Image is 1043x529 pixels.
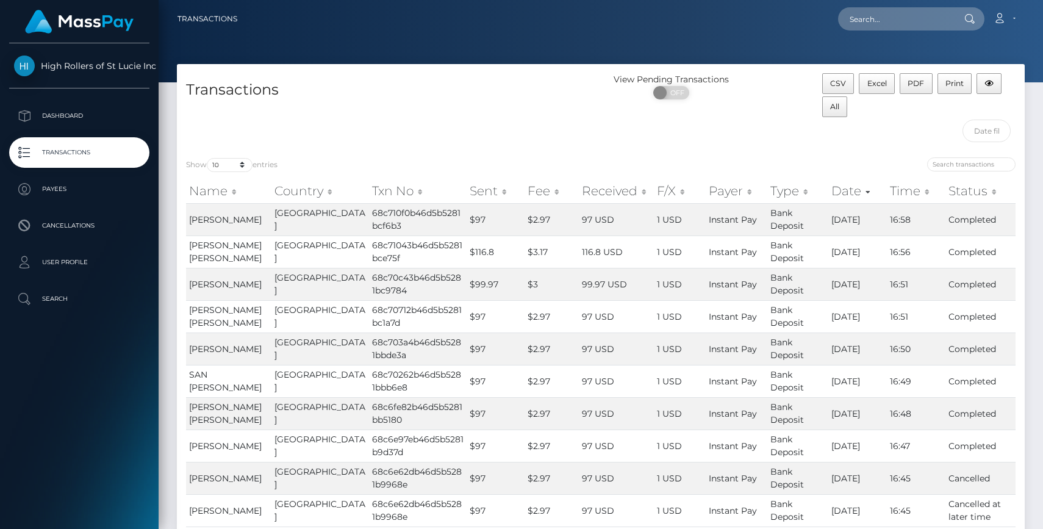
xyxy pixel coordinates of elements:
td: 16:50 [887,333,946,365]
td: 97 USD [579,300,654,333]
button: All [822,96,848,117]
span: [PERSON_NAME] [189,505,262,516]
th: Fee: activate to sort column ascending [525,179,579,203]
td: [DATE] [828,268,887,300]
td: 68c6e62db46d5b5281b9968e [369,494,467,527]
td: $97 [467,397,525,430]
td: 68c71043b46d5b5281bce75f [369,236,467,268]
td: 68c710f0b46d5b5281bcf6b3 [369,203,467,236]
th: Date: activate to sort column ascending [828,179,887,203]
p: Search [14,290,145,308]
td: 16:56 [887,236,946,268]
td: Bank Deposit [767,333,828,365]
td: 16:47 [887,430,946,462]
p: User Profile [14,253,145,272]
td: [GEOGRAPHIC_DATA] [271,300,369,333]
td: Bank Deposit [767,203,828,236]
td: 1 USD [654,397,706,430]
span: OFF [660,86,690,99]
td: [DATE] [828,236,887,268]
td: $3.17 [525,236,579,268]
td: [GEOGRAPHIC_DATA] [271,333,369,365]
td: [GEOGRAPHIC_DATA] [271,236,369,268]
td: 68c6fe82b46d5b5281bb5180 [369,397,467,430]
td: 1 USD [654,300,706,333]
span: Instant Pay [709,344,757,354]
td: 1 USD [654,430,706,462]
td: $97 [467,365,525,397]
th: Payer: activate to sort column ascending [706,179,767,203]
th: Name: activate to sort column ascending [186,179,271,203]
td: 97 USD [579,203,654,236]
td: 16:49 [887,365,946,397]
td: Completed [945,236,1016,268]
span: SAN [PERSON_NAME] [189,369,262,393]
th: Sent: activate to sort column ascending [467,179,525,203]
td: 16:51 [887,300,946,333]
td: 16:58 [887,203,946,236]
td: [GEOGRAPHIC_DATA] [271,430,369,462]
td: 97 USD [579,397,654,430]
td: [GEOGRAPHIC_DATA] [271,365,369,397]
p: Payees [14,180,145,198]
p: Transactions [14,143,145,162]
td: $99.97 [467,268,525,300]
th: Status: activate to sort column ascending [945,179,1016,203]
td: $3 [525,268,579,300]
td: [GEOGRAPHIC_DATA] [271,268,369,300]
td: [DATE] [828,430,887,462]
div: View Pending Transactions [601,73,742,86]
td: $2.97 [525,300,579,333]
td: $2.97 [525,430,579,462]
a: Transactions [9,137,149,168]
td: $97 [467,462,525,494]
td: 68c6e62db46d5b5281b9968e [369,462,467,494]
td: 1 USD [654,462,706,494]
img: High Rollers of St Lucie Inc [14,56,35,76]
td: Bank Deposit [767,494,828,527]
td: Bank Deposit [767,300,828,333]
span: Instant Pay [709,214,757,225]
button: CSV [822,73,855,94]
td: [DATE] [828,365,887,397]
span: [PERSON_NAME] [PERSON_NAME] [189,401,262,425]
td: 16:45 [887,494,946,527]
td: $2.97 [525,203,579,236]
span: Instant Pay [709,441,757,452]
p: Dashboard [14,107,145,125]
span: High Rollers of St Lucie Inc [9,60,149,71]
span: [PERSON_NAME] [189,441,262,452]
td: $2.97 [525,397,579,430]
td: $2.97 [525,462,579,494]
span: [PERSON_NAME] [189,344,262,354]
td: [DATE] [828,462,887,494]
td: Completed [945,333,1016,365]
td: Bank Deposit [767,365,828,397]
a: Search [9,284,149,314]
td: [DATE] [828,333,887,365]
td: 68c70c43b46d5b5281bc9784 [369,268,467,300]
span: PDF [908,79,924,88]
td: 97 USD [579,365,654,397]
th: F/X: activate to sort column ascending [654,179,706,203]
a: Dashboard [9,101,149,131]
td: 1 USD [654,268,706,300]
td: [GEOGRAPHIC_DATA] [271,462,369,494]
td: $97 [467,300,525,333]
input: Search transactions [927,157,1016,171]
td: 1 USD [654,333,706,365]
h4: Transactions [186,79,592,101]
td: $2.97 [525,494,579,527]
td: $97 [467,430,525,462]
td: Cancelled [945,462,1016,494]
td: $2.97 [525,365,579,397]
td: [GEOGRAPHIC_DATA] [271,494,369,527]
a: Cancellations [9,211,149,241]
a: Transactions [177,6,237,32]
td: 97 USD [579,333,654,365]
td: $2.97 [525,333,579,365]
p: Cancellations [14,217,145,235]
td: 97 USD [579,462,654,494]
button: PDF [900,73,933,94]
span: Instant Pay [709,376,757,387]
